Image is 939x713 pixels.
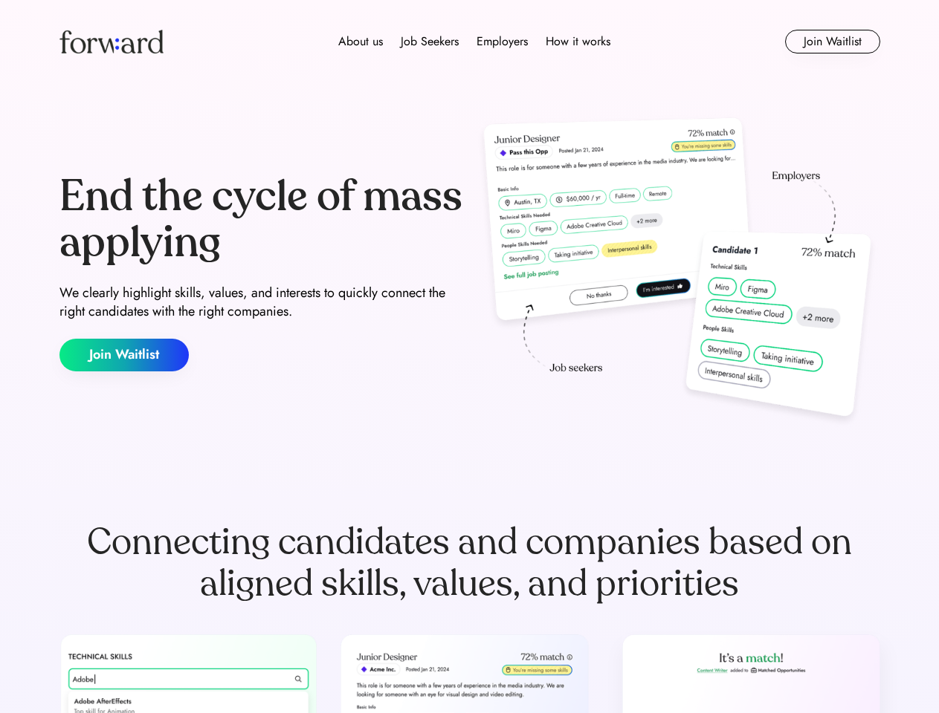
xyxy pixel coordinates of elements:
div: How it works [546,33,610,51]
div: Connecting candidates and companies based on aligned skills, values, and priorities [59,521,880,605]
button: Join Waitlist [785,30,880,53]
div: Employers [477,33,528,51]
div: End the cycle of mass applying [59,174,464,265]
button: Join Waitlist [59,339,189,371]
img: hero-image.png [476,113,880,432]
div: We clearly highlight skills, values, and interests to quickly connect the right candidates with t... [59,284,464,321]
img: Forward logo [59,30,164,53]
div: Job Seekers [401,33,459,51]
div: About us [338,33,383,51]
